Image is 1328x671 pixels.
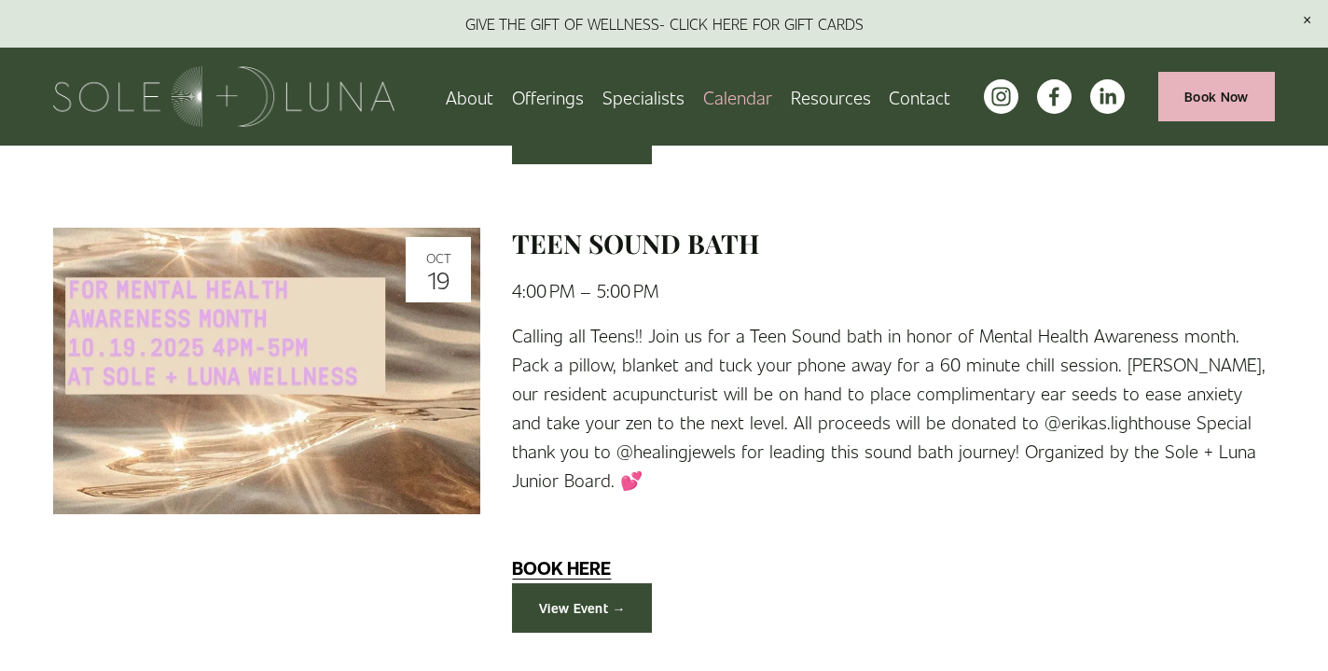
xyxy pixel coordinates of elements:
a: folder dropdown [512,80,584,113]
time: 4:00 PM [512,278,574,301]
a: About [446,80,493,113]
a: TEEN SOUND BATH [512,226,759,260]
a: facebook-unauth [1037,79,1072,114]
a: Specialists [602,80,685,113]
span: Resources [791,82,871,111]
a: instagram-unauth [984,79,1018,114]
a: LinkedIn [1090,79,1125,114]
div: Oct [411,251,465,264]
img: TEEN SOUND BATH [53,228,481,514]
a: Calendar [703,80,772,113]
div: 19 [411,267,465,291]
strong: BOOK HERE [512,555,611,580]
time: 5:00 PM [597,278,658,301]
a: Book Now [1158,72,1276,121]
a: folder dropdown [791,80,871,113]
span: Offerings [512,82,584,111]
a: View Event → [512,583,652,633]
a: Contact [889,80,950,113]
img: Sole + Luna [53,66,395,127]
p: Calling all Teens!! Join us for a Teen Sound bath in honor of Mental Health Awareness month. Pack... [512,320,1275,494]
a: BOOK HERE [512,555,611,579]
